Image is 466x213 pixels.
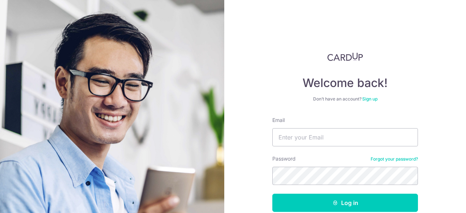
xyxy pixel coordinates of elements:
[272,128,418,146] input: Enter your Email
[272,155,296,162] label: Password
[272,76,418,90] h4: Welcome back!
[371,156,418,162] a: Forgot your password?
[272,117,285,124] label: Email
[362,96,378,102] a: Sign up
[272,194,418,212] button: Log in
[327,52,363,61] img: CardUp Logo
[272,96,418,102] div: Don’t have an account?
